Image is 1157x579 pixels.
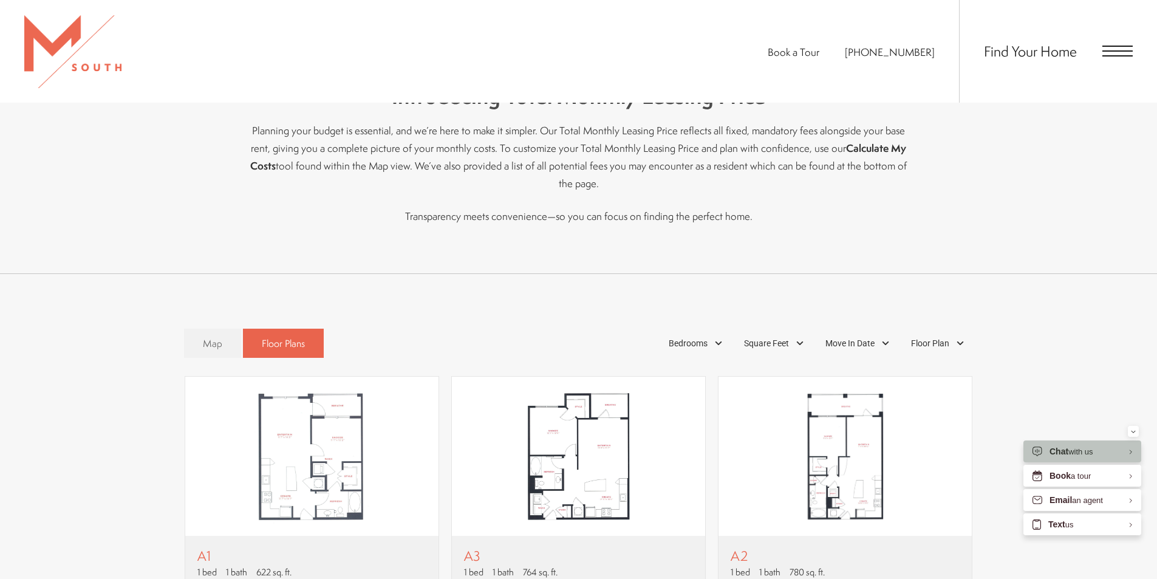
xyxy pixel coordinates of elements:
[768,45,819,59] a: Book a Tour
[744,337,789,350] span: Square Feet
[911,337,949,350] span: Floor Plan
[669,337,708,350] span: Bedrooms
[731,566,750,578] span: 1 bed
[203,337,222,351] span: Map
[197,566,217,578] span: 1 bed
[452,377,705,536] img: A3 - 1 bedroom floor plan layout with 1 bathroom and 764 square feet
[825,337,875,350] span: Move In Date
[226,566,247,578] span: 1 bath
[731,548,841,563] p: A2
[245,122,913,192] p: Planning your budget is essential, and we’re here to make it simpler. Our Total Monthly Leasing P...
[790,566,825,578] span: 780 sq. ft.
[197,548,305,563] p: A1
[262,337,305,351] span: Floor Plans
[250,141,906,173] strong: Calculate My Costs
[245,207,913,225] p: Transparency meets convenience—so you can focus on finding the perfect home.
[1102,46,1133,57] button: Open Menu
[464,548,575,563] p: A3
[845,45,935,59] a: Call Us at 813-570-8014
[759,566,780,578] span: 1 bath
[464,566,483,578] span: 1 bed
[256,566,292,578] span: 622 sq. ft.
[185,377,439,536] img: A1 - 1 bedroom floor plan layout with 1 bathroom and 622 square feet
[718,377,972,536] img: A2 - 1 bedroom floor plan layout with 1 bathroom and 780 square feet
[24,15,121,88] img: MSouth
[845,45,935,59] span: [PHONE_NUMBER]
[984,41,1077,61] a: Find Your Home
[493,566,514,578] span: 1 bath
[523,566,558,578] span: 764 sq. ft.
